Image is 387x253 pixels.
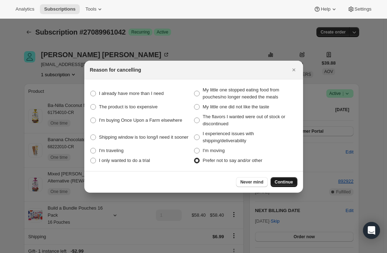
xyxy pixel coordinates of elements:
span: I'm moving [203,148,225,153]
span: I already have more than I need [99,91,164,96]
span: Subscriptions [44,6,75,12]
span: Prefer not to say and/or other [203,158,262,163]
span: Tools [85,6,96,12]
span: I'm traveling [99,148,124,153]
span: Help [321,6,330,12]
span: The flavors I wanted were out of stock or discontinued [203,114,285,126]
button: Never mind [236,177,267,187]
span: My little one did not like the taste [203,104,270,109]
span: Shipping window is too long/I need it sooner [99,134,189,140]
span: The product is too expensive [99,104,158,109]
span: My little one stopped eating food from pouches/no longer needed the meals [203,87,279,100]
span: Analytics [16,6,34,12]
h2: Reason for cancelling [90,66,141,73]
button: Subscriptions [40,4,80,14]
span: Never mind [240,179,263,185]
button: Help [309,4,341,14]
span: I'm buying Once Upon a Farm elsewhere [99,118,182,123]
span: Settings [355,6,371,12]
button: Tools [81,4,108,14]
div: Open Intercom Messenger [363,222,380,239]
span: Continue [275,179,293,185]
span: I experienced issues with shipping/deliverability [203,131,254,143]
span: I only wanted to do a trial [99,158,150,163]
button: Settings [343,4,376,14]
button: Close [289,65,299,75]
button: Continue [271,177,297,187]
button: Analytics [11,4,38,14]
